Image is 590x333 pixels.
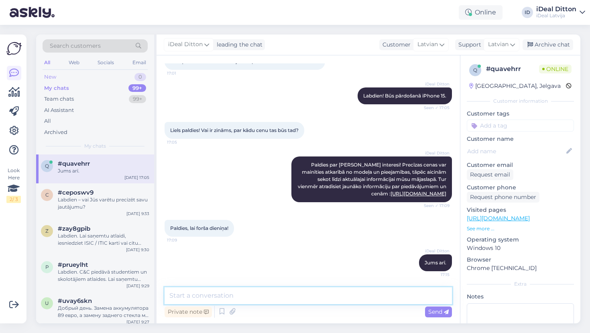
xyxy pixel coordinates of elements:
[6,196,21,203] div: 2 / 3
[363,93,446,99] span: Labdien! Būs pārdošanā iPhone 15.
[486,64,539,74] div: # quavehrr
[45,264,49,270] span: p
[417,40,438,49] span: Latvian
[467,183,574,192] p: Customer phone
[126,283,149,289] div: [DATE] 9:29
[379,41,411,49] div: Customer
[467,169,513,180] div: Request email
[419,272,450,278] span: 17:15
[58,261,88,268] span: #prueylht
[168,40,203,49] span: iDeal Ditton
[467,97,574,105] div: Customer information
[167,237,197,243] span: 17:09
[44,73,56,81] div: New
[58,196,149,211] div: Labdien – vai Jūs varētu precizēt savu jautājumu?
[467,225,574,232] p: See more ...
[45,192,49,198] span: c
[473,67,477,73] span: q
[467,192,539,203] div: Request phone number
[45,163,49,169] span: q
[488,40,509,49] span: Latvian
[50,42,101,50] span: Search customers
[45,300,49,306] span: u
[459,5,503,20] div: Online
[467,110,574,118] p: Customer tags
[467,244,574,252] p: Windows 10
[536,12,576,19] div: iDeal Latvija
[165,307,212,317] div: Private note
[6,167,21,203] div: Look Here
[298,162,448,197] span: Paldies par [PERSON_NAME] interesi! Precīzas cenas var mainīties atkarībā no modeļa un pieejamība...
[467,161,574,169] p: Customer email
[214,41,262,49] div: leading the chat
[58,225,90,232] span: #zay8gpib
[84,142,106,150] span: My chats
[536,6,576,12] div: iDeal Ditton
[467,206,574,214] p: Visited pages
[467,215,530,222] a: [URL][DOMAIN_NAME]
[58,167,149,175] div: Jums arī.
[134,73,146,81] div: 0
[419,105,450,111] span: Seen ✓ 17:05
[96,57,116,68] div: Socials
[167,70,197,76] span: 17:01
[469,82,561,90] div: [GEOGRAPHIC_DATA], Jelgava
[391,191,446,197] a: [URL][DOMAIN_NAME]
[522,7,533,18] div: ID
[428,308,449,315] span: Send
[467,264,574,272] p: Chrome [TECHNICAL_ID]
[44,95,74,103] div: Team chats
[419,150,450,156] span: iDeal Ditton
[467,135,574,143] p: Customer name
[536,6,585,19] a: iDeal DittoniDeal Latvija
[419,81,450,87] span: iDeal Ditton
[167,139,197,145] span: 17:05
[58,232,149,247] div: Labdien. Lai saņemtu atlaidi, iesniedziet ISIC / ITIC karti vai citu dokumentu, kas apliecina jūs...
[467,120,574,132] input: Add a tag
[170,225,228,231] span: Paldies, lai forša dieniņa!
[419,203,450,209] span: Seen ✓ 17:09
[467,256,574,264] p: Browser
[58,268,149,283] div: Labdien. C&C piedāvā studentiem un skolotājiem atlaides. Lai saņemtu atlaidi, iesniedziet ISIC / ...
[129,95,146,103] div: 99+
[128,84,146,92] div: 99+
[44,84,69,92] div: My chats
[126,319,149,325] div: [DATE] 9:27
[467,147,565,156] input: Add name
[124,175,149,181] div: [DATE] 17:05
[58,297,92,305] span: #uvay6skn
[425,260,446,266] span: Jums arī.
[44,128,67,136] div: Archived
[45,228,49,234] span: z
[44,117,51,125] div: All
[539,65,572,73] span: Online
[58,160,90,167] span: #quavehrr
[131,57,148,68] div: Email
[467,236,574,244] p: Operating system
[523,39,573,50] div: Archive chat
[126,211,149,217] div: [DATE] 9:33
[67,57,81,68] div: Web
[126,247,149,253] div: [DATE] 9:30
[467,280,574,288] div: Extra
[170,127,299,133] span: Liels paldies! Vai ir zināms, par kādu cenu tas būs tad?
[419,248,450,254] span: iDeal Ditton
[44,106,74,114] div: AI Assistant
[6,41,22,56] img: Askly Logo
[58,305,149,319] div: Добрый день. Замена аккумулятора 89 евро, а замену заднего стекла мы не предлагаем для данном мод...
[43,57,52,68] div: All
[58,189,94,196] span: #ceposwv9
[467,292,574,301] p: Notes
[455,41,481,49] div: Support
